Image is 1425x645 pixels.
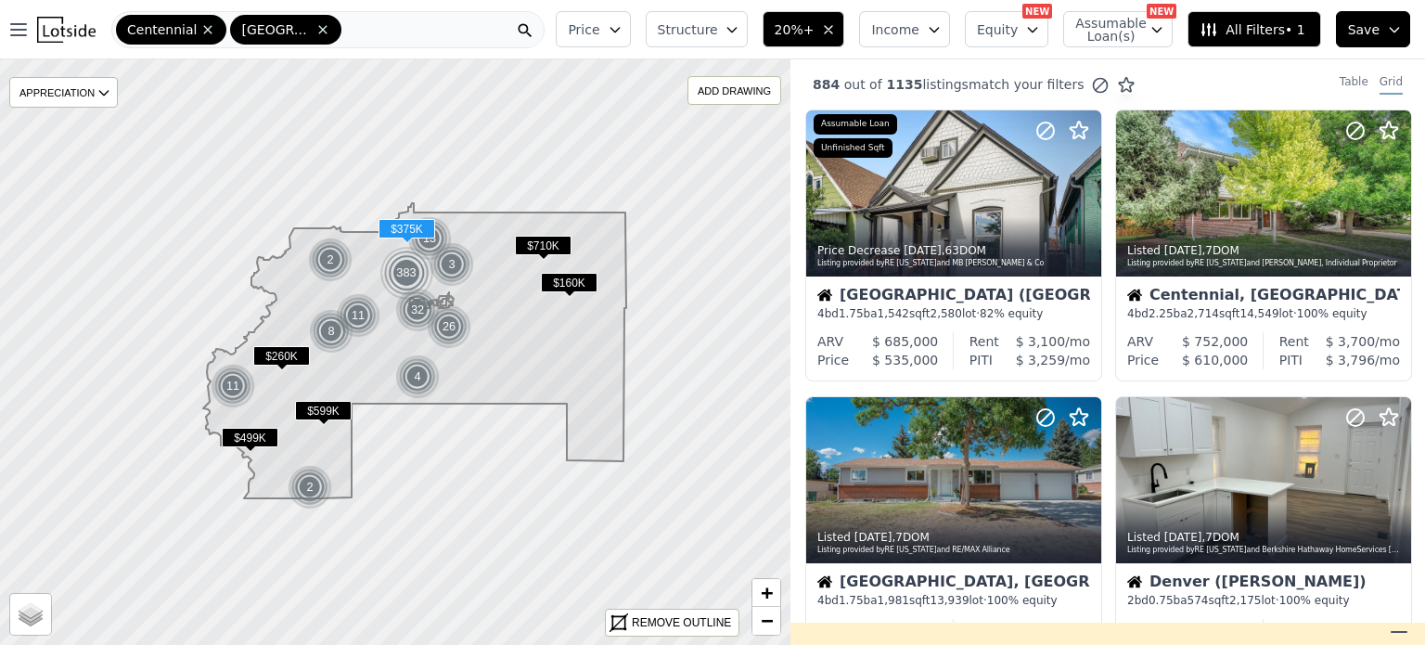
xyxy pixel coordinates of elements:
div: 4 bd 1.75 ba sqft lot · 82% equity [817,306,1090,321]
span: match your filters [969,75,1085,94]
span: 2,580 [931,307,962,320]
span: $ 3,100 [1016,334,1065,349]
img: g1.png [407,216,453,261]
div: 4 bd 2.25 ba sqft lot · 100% equity [1127,306,1400,321]
div: 2 [308,238,353,282]
img: g1.png [308,238,353,282]
div: /mo [1309,619,1400,638]
div: 4 bd 1.75 ba sqft lot · 100% equity [817,593,1090,608]
time: 2025-09-11 00:00 [1164,244,1202,257]
button: Price [556,11,630,47]
button: Assumable Loan(s) [1063,11,1173,47]
div: Listed , 7 DOM [1127,243,1402,258]
div: APPRECIATION [9,77,118,108]
img: House [817,288,832,303]
div: Centennial, [GEOGRAPHIC_DATA] [1127,288,1400,306]
div: $710K [515,236,571,263]
a: Listed [DATE],7DOMListing provided byRE [US_STATE]and [PERSON_NAME], Individual ProprietorHouseCe... [1115,110,1410,381]
span: 14,549 [1240,307,1279,320]
span: 574 [1187,594,1209,607]
button: Structure [646,11,748,47]
span: Structure [658,20,717,39]
img: g1.png [395,355,441,399]
div: 4 [395,355,440,399]
div: Rent [1279,332,1309,351]
img: House [817,574,832,589]
span: $160K [541,273,597,292]
span: $260K [253,346,310,366]
div: NEW [1147,4,1176,19]
span: $ 535,000 [872,353,938,368]
div: $260K [253,346,310,373]
span: $ 752,000 [1182,334,1248,349]
button: All Filters• 1 [1187,11,1320,47]
a: Layers [10,594,51,635]
div: 3 [430,242,474,287]
time: 2025-09-11 00:00 [854,531,892,544]
span: All Filters • 1 [1200,20,1304,39]
div: [GEOGRAPHIC_DATA] ([GEOGRAPHIC_DATA]) [817,288,1090,306]
span: $ 610,000 [1182,353,1248,368]
span: $ 3,700 [1326,334,1375,349]
div: Price [817,351,849,369]
div: /mo [999,619,1090,638]
div: 8 [309,309,353,354]
div: $375K [379,219,435,246]
img: g1.png [427,304,472,349]
img: g1.png [309,309,354,354]
img: g1.png [336,293,381,338]
span: Save [1348,20,1380,39]
span: $710K [515,236,571,255]
div: out of listings [790,75,1136,95]
span: 20%+ [775,20,815,39]
div: 2 [288,465,332,510]
time: 2025-09-11 00:37 [904,244,942,257]
span: + [761,581,773,604]
div: ARV [817,619,843,638]
div: NEW [1022,4,1052,19]
span: 1,542 [878,307,909,320]
div: Grid [1380,74,1403,95]
div: PITI [969,351,993,369]
div: ADD DRAWING [688,77,780,104]
div: /mo [999,332,1090,351]
span: $ 1,800 [1326,621,1375,636]
time: 2025-09-11 00:00 [1164,531,1202,544]
div: ARV [1127,332,1153,351]
div: ARV [1127,619,1153,638]
div: Listed , 7 DOM [1127,530,1402,545]
button: Equity [965,11,1048,47]
span: $ 387,000 [1182,621,1248,636]
div: 2 bd 0.75 ba sqft lot · 100% equity [1127,593,1400,608]
div: 11 [336,293,380,338]
img: g5.png [379,245,435,301]
a: Zoom in [752,579,780,607]
img: g1.png [211,364,256,408]
div: Listing provided by RE [US_STATE] and [PERSON_NAME], Individual Proprietor [1127,258,1402,269]
img: Lotside [37,17,96,43]
span: $ 3,259 [1016,353,1065,368]
div: Listing provided by RE [US_STATE] and RE/MAX Alliance [817,545,1092,556]
div: Rent [1279,619,1309,638]
div: 32 [395,288,440,332]
div: /mo [1309,332,1400,351]
span: [GEOGRAPHIC_DATA]-[GEOGRAPHIC_DATA]-[GEOGRAPHIC_DATA] [241,20,312,39]
div: /mo [993,351,1090,369]
div: Price [1127,351,1159,369]
div: [GEOGRAPHIC_DATA], [GEOGRAPHIC_DATA] [817,574,1090,593]
span: $375K [379,219,435,239]
a: Price Decrease [DATE],63DOMListing provided byRE [US_STATE]and MB [PERSON_NAME] & CoAssumable Loa... [805,110,1100,381]
div: $499K [222,428,278,455]
span: − [761,609,773,632]
div: 11 [211,364,255,408]
span: $ 690,000 [872,621,938,636]
div: ARV [817,332,843,351]
div: 26 [427,304,471,349]
div: Table [1340,74,1368,95]
img: g1.png [395,288,441,332]
span: Price [568,20,599,39]
span: Equity [977,20,1018,39]
div: Unfinished Sqft [814,138,892,159]
button: Income [859,11,950,47]
span: 1,981 [878,594,909,607]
